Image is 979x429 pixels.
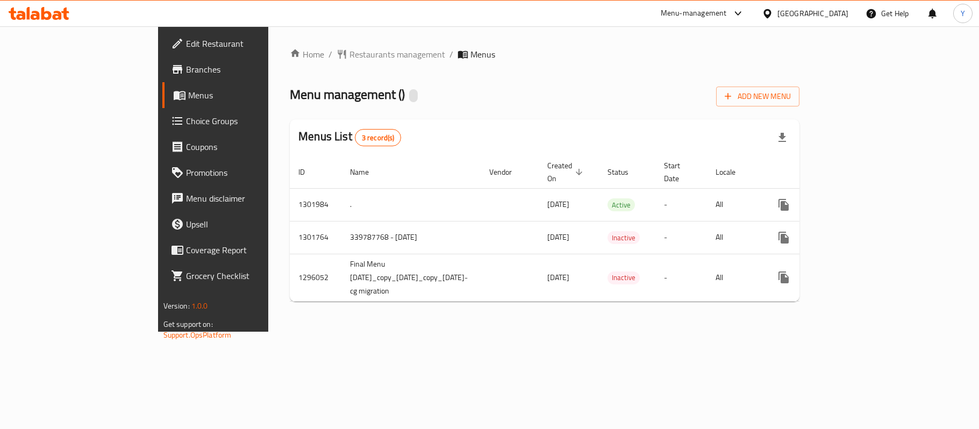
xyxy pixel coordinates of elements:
span: 1.0.0 [191,299,208,313]
div: Inactive [608,231,640,244]
span: Version: [163,299,190,313]
a: Choice Groups [162,108,321,134]
span: Coupons [186,140,313,153]
span: 3 record(s) [355,133,401,143]
span: Inactive [608,271,640,284]
a: Menus [162,82,321,108]
button: more [771,264,797,290]
a: Menu disclaimer [162,185,321,211]
td: . [341,188,481,221]
span: Choice Groups [186,115,313,127]
span: Vendor [489,166,526,178]
table: enhanced table [290,156,883,302]
a: Branches [162,56,321,82]
span: Menu disclaimer [186,192,313,205]
td: - [655,188,707,221]
span: Inactive [608,232,640,244]
a: Support.OpsPlatform [163,328,232,342]
a: Edit Restaurant [162,31,321,56]
a: Upsell [162,211,321,237]
div: Menu-management [661,7,727,20]
span: Get support on: [163,317,213,331]
div: Export file [769,125,795,151]
button: Change Status [797,264,823,290]
button: Change Status [797,192,823,218]
div: [GEOGRAPHIC_DATA] [777,8,848,19]
span: Name [350,166,383,178]
span: Active [608,199,635,211]
button: more [771,225,797,251]
th: Actions [762,156,883,189]
span: Start Date [664,159,694,185]
a: Promotions [162,160,321,185]
span: Menus [470,48,495,61]
nav: breadcrumb [290,48,799,61]
span: Add New Menu [725,90,791,103]
span: Coverage Report [186,244,313,256]
div: Total records count [355,129,402,146]
td: All [707,188,762,221]
a: Coupons [162,134,321,160]
span: Locale [716,166,749,178]
td: 339787768 - [DATE] [341,221,481,254]
button: more [771,192,797,218]
a: Coverage Report [162,237,321,263]
td: All [707,221,762,254]
td: Final Menu [DATE]_copy_[DATE]_copy_[DATE]-cg migration [341,254,481,301]
span: [DATE] [547,270,569,284]
span: Restaurants management [349,48,445,61]
span: Upsell [186,218,313,231]
span: Grocery Checklist [186,269,313,282]
span: Menus [188,89,313,102]
span: Edit Restaurant [186,37,313,50]
button: Change Status [797,225,823,251]
a: Grocery Checklist [162,263,321,289]
span: Branches [186,63,313,76]
td: - [655,221,707,254]
span: Promotions [186,166,313,179]
h2: Menus List [298,128,401,146]
span: Status [608,166,642,178]
a: Restaurants management [337,48,445,61]
span: [DATE] [547,197,569,211]
span: ID [298,166,319,178]
span: [DATE] [547,230,569,244]
li: / [328,48,332,61]
td: - [655,254,707,301]
td: All [707,254,762,301]
span: Created On [547,159,586,185]
button: Add New Menu [716,87,799,106]
span: Y [961,8,965,19]
div: Active [608,198,635,211]
span: Menu management ( ) [290,82,405,106]
li: / [449,48,453,61]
